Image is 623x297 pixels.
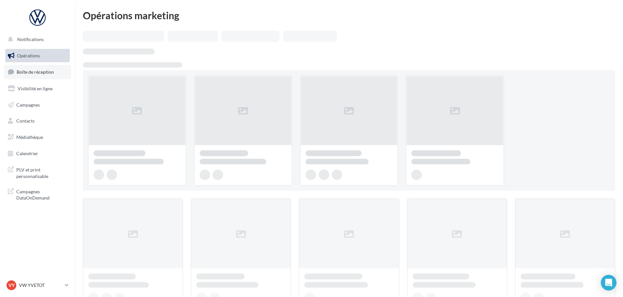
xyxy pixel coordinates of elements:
span: Contacts [16,118,35,124]
a: Visibilité en ligne [4,82,71,96]
span: Campagnes DataOnDemand [16,187,67,201]
span: Médiathèque [16,134,43,140]
div: Opérations marketing [83,10,615,20]
a: Contacts [4,114,71,128]
span: Boîte de réception [17,69,54,75]
span: Visibilité en ligne [18,86,53,91]
span: Notifications [17,37,44,42]
a: PLV et print personnalisable [4,163,71,182]
a: Médiathèque [4,130,71,144]
span: Calendrier [16,151,38,156]
p: VW YVETOT [19,282,62,289]
span: PLV et print personnalisable [16,165,67,179]
a: Campagnes DataOnDemand [4,185,71,204]
button: Notifications [4,33,68,46]
a: Campagnes [4,98,71,112]
div: Open Intercom Messenger [601,275,616,290]
span: VY [8,282,15,289]
a: Opérations [4,49,71,63]
a: Calendrier [4,147,71,160]
span: Opérations [17,53,40,58]
a: Boîte de réception [4,65,71,79]
span: Campagnes [16,102,40,107]
a: VY VW YVETOT [5,279,70,291]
